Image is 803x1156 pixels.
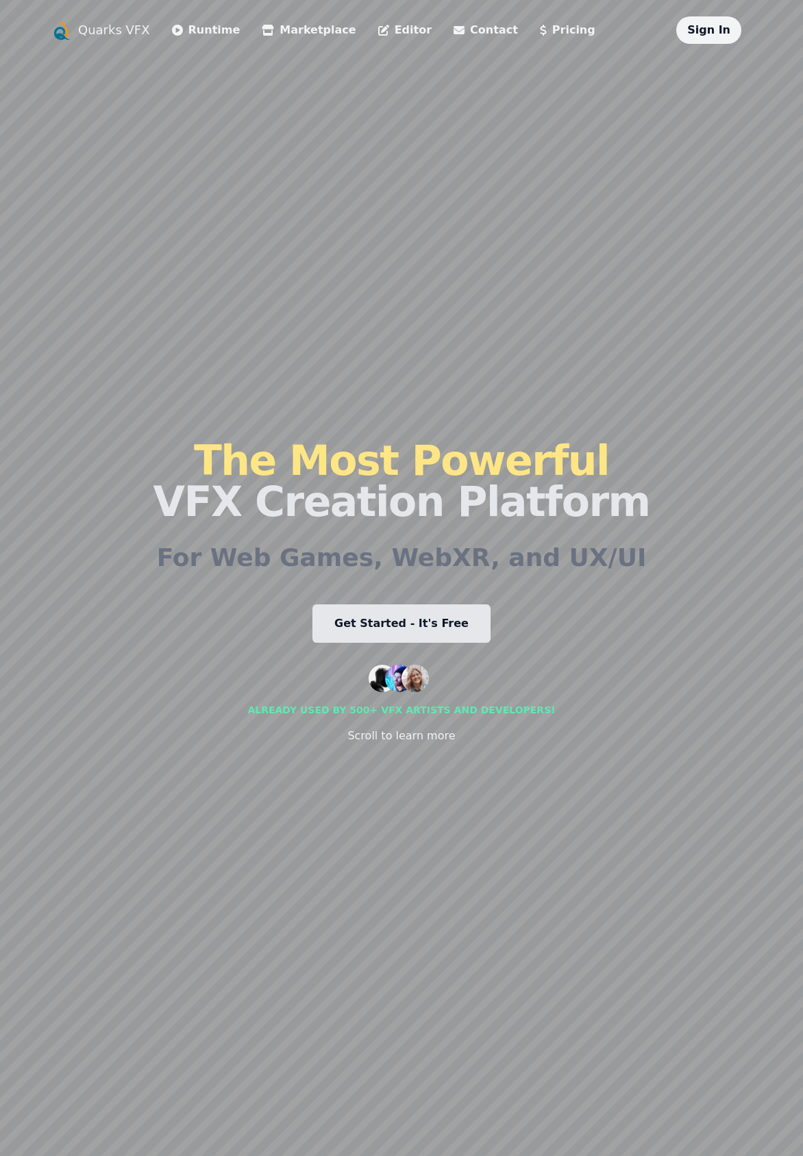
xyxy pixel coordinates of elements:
[454,22,518,38] a: Contact
[385,665,412,692] img: customer 2
[78,21,150,40] a: Quarks VFX
[540,22,595,38] a: Pricing
[172,22,240,38] a: Runtime
[312,604,491,643] a: Get Started - It's Free
[247,703,555,717] div: Already used by 500+ vfx artists and developers!
[347,728,455,744] div: Scroll to learn more
[194,436,609,484] span: The Most Powerful
[401,665,429,692] img: customer 3
[378,22,432,38] a: Editor
[153,440,650,522] h1: VFX Creation Platform
[687,23,730,36] a: Sign In
[369,665,396,692] img: customer 1
[262,22,356,38] a: Marketplace
[157,544,647,571] h2: For Web Games, WebXR, and UX/UI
